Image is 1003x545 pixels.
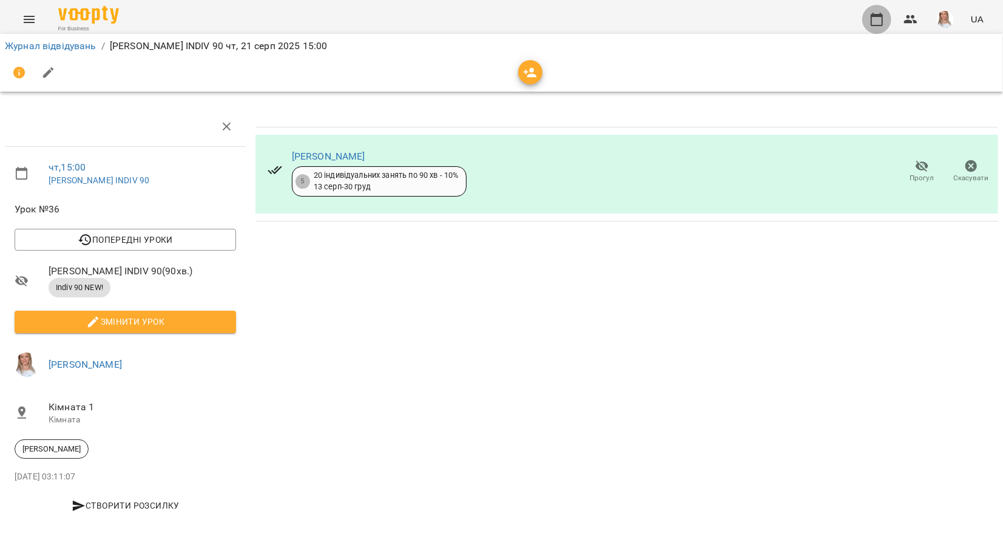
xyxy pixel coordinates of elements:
[15,311,236,333] button: Змінити урок
[110,39,328,53] p: [PERSON_NAME] INDIV 90 чт, 21 серп 2025 15:00
[24,314,226,329] span: Змінити урок
[15,471,236,483] p: [DATE] 03:11:07
[58,25,119,33] span: For Business
[58,6,119,24] img: Voopty Logo
[314,170,459,192] div: 20 індивідуальних занять по 90 хв - 10% 13 серп - 30 груд
[15,5,44,34] button: Menu
[24,232,226,247] span: Попередні уроки
[966,8,988,30] button: UA
[5,40,96,52] a: Журнал відвідувань
[971,13,984,25] span: UA
[15,444,88,455] span: [PERSON_NAME]
[49,359,122,370] a: [PERSON_NAME]
[49,414,236,426] p: Кімната
[292,151,365,162] a: [PERSON_NAME]
[49,264,236,279] span: [PERSON_NAME] INDIV 90 ( 90 хв. )
[947,155,996,189] button: Скасувати
[937,11,954,28] img: a3864db21cf396e54496f7cceedc0ca3.jpg
[49,161,86,173] a: чт , 15:00
[15,495,236,516] button: Створити розсилку
[49,282,110,293] span: Indiv 90 NEW!
[15,353,39,377] img: a3864db21cf396e54496f7cceedc0ca3.jpg
[15,229,236,251] button: Попередні уроки
[954,173,989,183] span: Скасувати
[49,400,236,415] span: Кімната 1
[49,175,149,185] a: [PERSON_NAME] INDIV 90
[101,39,105,53] li: /
[5,39,998,53] nav: breadcrumb
[910,173,934,183] span: Прогул
[15,439,89,459] div: [PERSON_NAME]
[15,202,236,217] span: Урок №36
[897,155,947,189] button: Прогул
[295,174,310,189] div: 5
[19,498,231,513] span: Створити розсилку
